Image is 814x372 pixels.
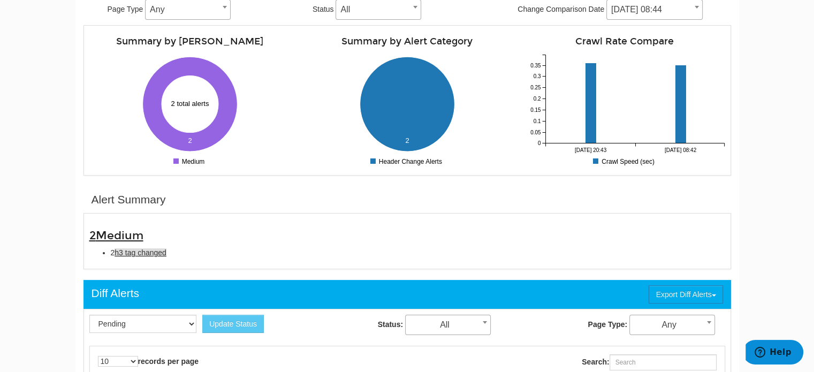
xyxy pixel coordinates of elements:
span: Any [630,317,714,332]
div: Diff Alerts [92,285,139,301]
tspan: 0.05 [530,130,541,135]
tspan: 0.15 [530,107,541,113]
tspan: 0.2 [533,96,541,102]
span: Page Type [108,5,143,13]
button: Export Diff Alerts [649,285,722,303]
tspan: 0.25 [530,85,541,90]
span: All [406,317,490,332]
label: records per page [98,356,199,367]
input: Search: [610,354,717,370]
strong: Status: [378,320,403,329]
iframe: Opens a widget where you can find more information [745,340,803,367]
span: h3 tag changed [115,248,166,257]
span: Change Comparison Date [518,5,604,13]
label: Search: [582,354,716,370]
h4: Summary by [PERSON_NAME] [89,36,291,47]
tspan: [DATE] 08:42 [664,147,696,153]
div: Alert Summary [92,192,166,208]
strong: Page Type: [588,320,627,329]
button: Update Status [202,315,264,333]
span: Any [146,2,230,17]
span: All [336,2,421,17]
span: 09/03/2025 08:44 [607,2,702,17]
tspan: 0.35 [530,63,541,69]
text: 2 total alerts [171,100,209,108]
tspan: 0 [537,140,541,146]
tspan: 0.3 [533,73,541,79]
tspan: [DATE] 20:43 [574,147,606,153]
span: Medium [96,229,143,242]
h4: Crawl Rate Compare [524,36,725,47]
span: 2 [89,229,143,242]
h4: Summary by Alert Category [307,36,508,47]
tspan: 0.1 [533,118,541,124]
span: Status [313,5,334,13]
span: Any [629,315,715,335]
select: records per page [98,356,138,367]
li: 2 [111,247,725,258]
span: All [405,315,491,335]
